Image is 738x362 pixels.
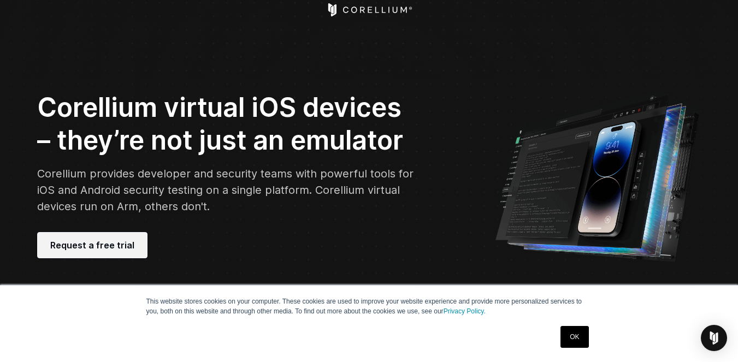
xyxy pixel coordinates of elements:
[444,307,486,315] a: Privacy Policy.
[701,325,727,351] div: Open Intercom Messenger
[494,87,701,262] img: Corellium UI
[326,3,412,16] a: Corellium Home
[560,326,588,348] a: OK
[146,296,592,316] p: This website stores cookies on your computer. These cookies are used to improve your website expe...
[37,91,418,157] h2: Corellium virtual iOS devices – they’re not just an emulator
[37,165,418,215] p: Corellium provides developer and security teams with powerful tools for iOS and Android security ...
[37,232,147,258] a: Request a free trial
[50,239,134,252] span: Request a free trial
